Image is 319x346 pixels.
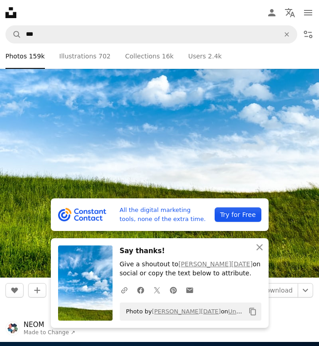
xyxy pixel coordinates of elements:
[299,4,317,22] button: Menu
[24,329,75,336] a: Made to Change ↗
[5,7,16,18] a: Home — Unsplash
[263,4,281,22] a: Log in / Sign up
[277,26,297,43] button: Clear
[5,321,20,336] img: Go to NEOM's profile
[125,43,174,69] a: Collections 16k
[5,25,297,43] form: Find visuals sitewide
[6,26,21,43] button: Search Unsplash
[165,281,182,299] a: Share on Pinterest
[162,51,174,61] span: 16k
[120,260,261,278] p: Give a shoutout to on social or copy the text below to attribute.
[215,207,261,222] div: Try for Free
[59,43,111,69] a: Illustrations 702
[28,283,46,298] button: Add to Collection
[228,308,255,315] a: Unsplash
[120,245,261,256] h3: Say thanks!
[208,51,221,61] span: 2.4k
[178,260,253,268] a: [PERSON_NAME][DATE]
[133,281,149,299] a: Share on Facebook
[245,304,260,319] button: Copy to clipboard
[182,281,198,299] a: Share over email
[122,304,245,319] span: Photo by on
[5,283,24,298] button: Like
[299,25,317,43] button: Filters
[98,51,111,61] span: 702
[58,208,107,221] img: file-1643061002856-0f96dc078c63image
[24,320,75,329] a: NEOM
[120,206,208,224] span: All the digital marketing tools, none of the extra time.
[188,43,222,69] a: Users 2.4k
[255,283,298,298] a: Download
[51,198,269,231] a: All the digital marketing tools, none of the extra time.Try for Free
[152,308,221,315] a: [PERSON_NAME][DATE]
[149,281,165,299] a: Share on Twitter
[298,283,313,298] button: Choose download size
[281,4,299,22] button: Language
